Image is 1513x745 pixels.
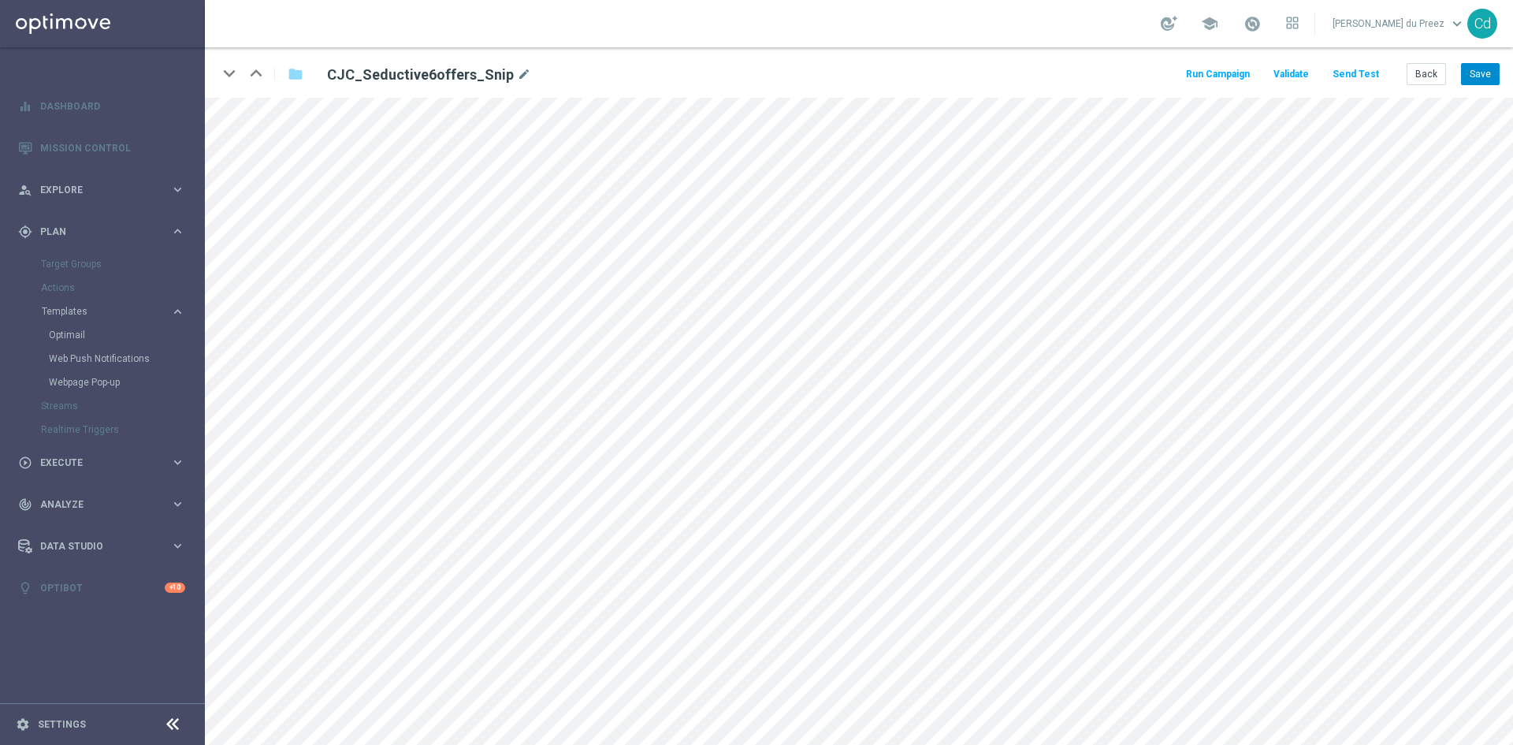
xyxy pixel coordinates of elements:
[288,65,303,84] i: folder
[41,276,203,300] div: Actions
[1273,69,1309,80] span: Validate
[17,498,186,511] button: track_changes Analyze keyboard_arrow_right
[40,227,170,237] span: Plan
[49,347,203,371] div: Web Push Notifications
[18,567,185,609] div: Optibot
[41,300,203,394] div: Templates
[17,456,186,469] button: play_circle_outline Execute keyboard_arrow_right
[1461,63,1500,85] button: Save
[40,127,185,169] a: Mission Control
[17,540,186,553] button: Data Studio keyboard_arrow_right
[41,394,203,418] div: Streams
[18,225,170,239] div: Plan
[18,127,185,169] div: Mission Control
[18,456,32,470] i: play_circle_outline
[18,99,32,114] i: equalizer
[42,307,154,316] span: Templates
[18,497,170,512] div: Analyze
[40,500,170,509] span: Analyze
[17,225,186,238] button: gps_fixed Plan keyboard_arrow_right
[17,100,186,113] button: equalizer Dashboard
[1331,12,1467,35] a: [PERSON_NAME] du Preezkeyboard_arrow_down
[49,323,203,347] div: Optimail
[327,65,514,84] h2: CJC_Seductive6offers_Snip
[18,539,170,553] div: Data Studio
[17,184,186,196] button: person_search Explore keyboard_arrow_right
[18,581,32,595] i: lightbulb
[41,418,203,441] div: Realtime Triggers
[1184,64,1252,85] button: Run Campaign
[517,65,531,84] i: mode_edit
[40,85,185,127] a: Dashboard
[170,455,185,470] i: keyboard_arrow_right
[17,142,186,155] button: Mission Control
[1467,9,1497,39] div: Cd
[16,717,30,732] i: settings
[170,538,185,553] i: keyboard_arrow_right
[18,183,32,197] i: person_search
[41,305,186,318] button: Templates keyboard_arrow_right
[49,376,164,389] a: Webpage Pop-up
[170,497,185,512] i: keyboard_arrow_right
[40,542,170,551] span: Data Studio
[1448,15,1466,32] span: keyboard_arrow_down
[49,329,164,341] a: Optimail
[170,182,185,197] i: keyboard_arrow_right
[42,307,170,316] div: Templates
[49,352,164,365] a: Web Push Notifications
[1201,15,1218,32] span: school
[286,61,305,87] button: folder
[18,225,32,239] i: gps_fixed
[38,720,86,729] a: Settings
[1271,64,1311,85] button: Validate
[18,456,170,470] div: Execute
[40,567,165,609] a: Optibot
[40,185,170,195] span: Explore
[18,85,185,127] div: Dashboard
[165,583,185,593] div: +10
[41,252,203,276] div: Target Groups
[17,582,186,594] button: lightbulb Optibot +10
[18,183,170,197] div: Explore
[170,304,185,319] i: keyboard_arrow_right
[18,497,32,512] i: track_changes
[49,371,203,394] div: Webpage Pop-up
[1330,64,1381,85] button: Send Test
[1407,63,1446,85] button: Back
[170,224,185,239] i: keyboard_arrow_right
[40,458,170,467] span: Execute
